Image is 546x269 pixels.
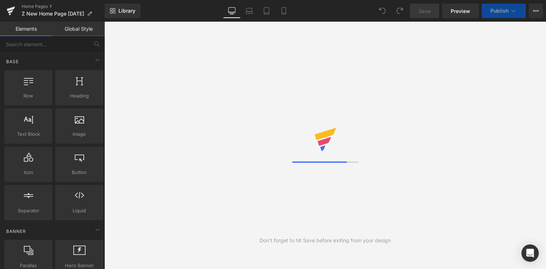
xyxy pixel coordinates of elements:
button: Redo [393,4,407,18]
button: More [529,4,543,18]
span: Separator [6,207,50,214]
a: Preview [442,4,479,18]
span: Heading [57,92,101,100]
a: Mobile [275,4,292,18]
div: Don't forget to hit Save before exiting from your design [260,237,391,244]
span: Row [6,92,50,100]
span: Image [57,130,101,138]
a: Home Pages [22,4,105,9]
div: Open Intercom Messenger [521,244,539,262]
span: Text Block [6,130,50,138]
span: Z New Home Page [DATE] [22,11,84,17]
a: Tablet [258,4,275,18]
span: Publish [490,8,508,14]
button: Publish [482,4,526,18]
a: New Library [105,4,140,18]
span: Base [5,58,19,65]
span: Preview [451,7,470,15]
span: Library [118,8,135,14]
span: Save [419,7,430,15]
a: Laptop [240,4,258,18]
span: Button [57,169,101,176]
button: Undo [375,4,390,18]
span: Banner [5,228,27,235]
span: Icon [6,169,50,176]
span: Liquid [57,207,101,214]
a: Desktop [223,4,240,18]
a: Global Style [52,22,105,36]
